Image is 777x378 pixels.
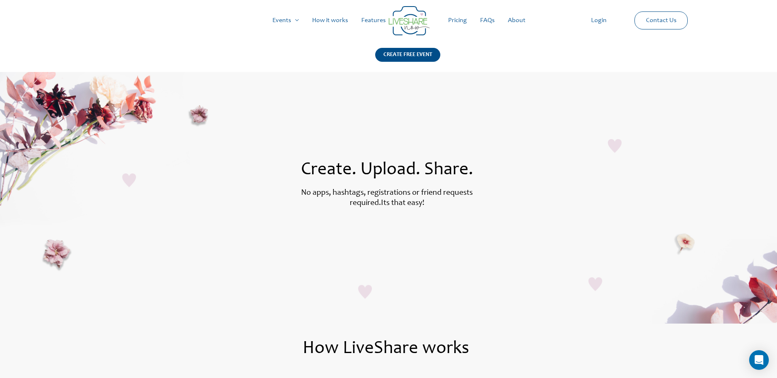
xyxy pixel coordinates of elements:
[14,7,763,34] nav: Site Navigation
[389,6,430,36] img: Group 14 | Live Photo Slideshow for Events | Create Free Events Album for Any Occasion
[375,48,440,72] a: CREATE FREE EVENT
[381,199,424,207] label: Its that easy!
[501,7,532,34] a: About
[301,189,473,207] label: No apps, hashtags, registrations or friend requests required.
[266,7,306,34] a: Events
[639,12,683,29] a: Contact Us
[749,350,769,370] div: Open Intercom Messenger
[306,7,355,34] a: How it works
[442,7,473,34] a: Pricing
[82,340,690,358] h1: How LiveShare works
[301,161,473,179] span: Create. Upload. Share.
[375,48,440,62] div: CREATE FREE EVENT
[473,7,501,34] a: FAQs
[355,7,392,34] a: Features
[584,7,613,34] a: Login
